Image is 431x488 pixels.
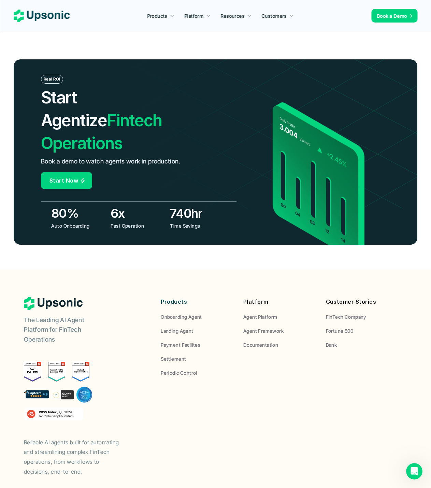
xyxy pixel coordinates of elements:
[111,222,165,229] p: Fast Operation
[243,327,284,334] p: Agent Framework
[51,205,107,222] h3: 80%
[326,327,354,334] p: Fortune 500
[111,205,167,222] h3: 6x
[41,86,197,155] h2: Fintech Operations
[24,315,109,345] p: The Leading AI Agent Platform for FinTech Operations
[371,9,417,23] a: Book a Demo
[184,12,203,19] p: Platform
[326,341,337,348] p: Bank
[161,355,233,362] a: Settlement
[41,157,181,167] p: Book a demo to watch agents work in production.
[51,222,105,229] p: Auto Onboarding
[161,313,233,320] a: Onboarding Agent
[406,463,422,479] iframe: Intercom live chat
[161,369,233,376] a: Periodic Control
[170,205,226,222] h3: 740hr
[262,12,287,19] p: Customers
[161,355,186,362] p: Settlement
[44,77,60,82] p: Real ROI
[377,12,407,19] p: Book a Demo
[143,10,178,22] a: Products
[161,327,233,334] a: Landing Agent
[24,437,126,477] p: Reliable AI agents built for automating and streamlining complex FinTech operations, from workflo...
[161,327,193,334] p: Landing Agent
[243,341,316,348] a: Documentation
[161,297,233,307] p: Products
[243,297,316,307] p: Platform
[161,313,202,320] p: Onboarding Agent
[243,313,277,320] p: Agent Platform
[41,87,107,130] span: Start Agentize
[49,176,78,186] p: Start Now
[161,369,197,376] p: Periodic Control
[221,12,245,19] p: Resources
[161,341,233,348] a: Payment Facilites
[147,12,167,19] p: Products
[243,341,278,348] p: Documentation
[326,297,398,307] p: Customer Stories
[326,313,366,320] p: FinTech Company
[161,341,200,348] p: Payment Facilites
[170,222,224,229] p: Time Savings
